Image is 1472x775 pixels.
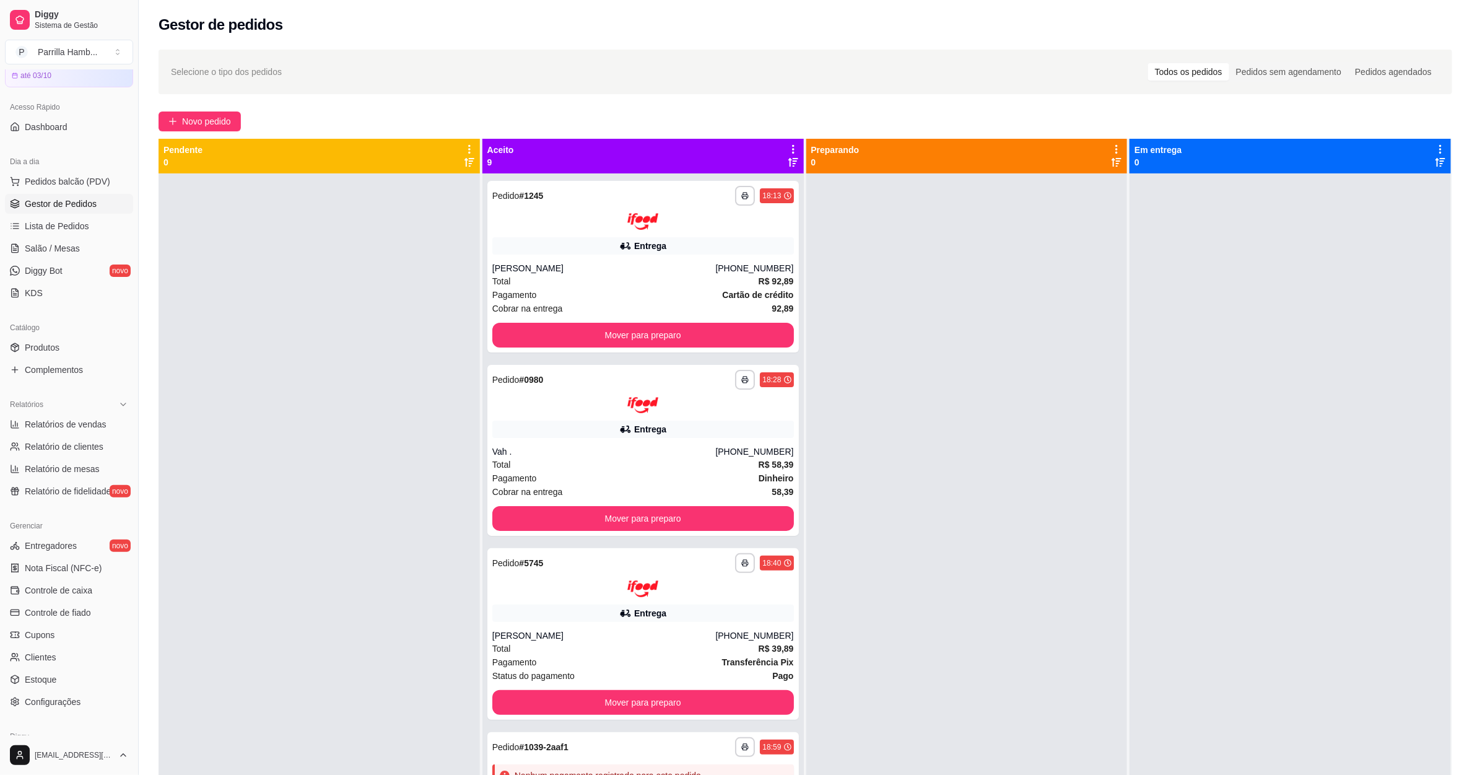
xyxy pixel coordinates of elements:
a: Produtos [5,338,133,357]
p: 0 [1134,156,1182,169]
p: 0 [163,156,203,169]
strong: Pago [772,671,793,681]
strong: R$ 39,89 [759,644,794,654]
img: ifood [627,213,658,230]
div: Pedidos agendados [1348,63,1439,81]
a: Relatórios de vendas [5,414,133,434]
a: DiggySistema de Gestão [5,5,133,35]
button: Select a team [5,40,133,64]
button: Mover para preparo [492,506,794,531]
div: Diggy [5,727,133,747]
a: Clientes [5,647,133,667]
div: Dia a dia [5,152,133,172]
a: Configurações [5,692,133,712]
a: Estoque [5,670,133,690]
strong: Dinheiro [759,473,794,483]
span: Relatórios [10,400,43,409]
a: Diggy Pro + 15até 03/10 [5,52,133,87]
p: 9 [487,156,514,169]
span: Pagamento [492,471,537,485]
a: Controle de fiado [5,603,133,623]
span: Total [492,274,511,288]
p: 0 [811,156,860,169]
div: [PHONE_NUMBER] [715,445,793,458]
span: Relatórios de vendas [25,418,107,431]
span: Salão / Mesas [25,242,80,255]
div: Acesso Rápido [5,97,133,117]
span: Pagamento [492,655,537,669]
span: KDS [25,287,43,299]
p: Preparando [811,144,860,156]
a: Diggy Botnovo [5,261,133,281]
span: P [15,46,28,58]
span: Cobrar na entrega [492,302,563,315]
strong: Transferência Pix [722,657,794,667]
div: [PHONE_NUMBER] [715,262,793,274]
span: Pedidos balcão (PDV) [25,175,110,188]
div: Parrilla Hamb ... [38,46,97,58]
span: Sistema de Gestão [35,20,128,30]
span: Estoque [25,673,56,686]
strong: 58,39 [772,487,793,497]
span: Lista de Pedidos [25,220,89,232]
img: ifood [627,580,658,597]
a: KDS [5,283,133,303]
img: ifood [627,397,658,414]
a: Controle de caixa [5,580,133,600]
span: Cobrar na entrega [492,485,563,499]
span: Pedido [492,375,520,385]
a: Dashboard [5,117,133,137]
span: Pedido [492,742,520,752]
span: plus [168,117,177,126]
strong: # 5745 [519,558,543,568]
div: Gerenciar [5,516,133,536]
span: Pagamento [492,288,537,302]
span: Clientes [25,651,56,663]
span: Nota Fiscal (NFC-e) [25,562,102,574]
div: 18:13 [762,191,781,201]
a: Relatório de mesas [5,459,133,479]
span: Produtos [25,341,59,354]
a: Relatório de clientes [5,437,133,457]
span: Complementos [25,364,83,376]
button: Mover para preparo [492,690,794,715]
p: Pendente [163,144,203,156]
div: 18:40 [762,558,781,568]
strong: R$ 58,39 [759,460,794,470]
div: [PHONE_NUMBER] [715,629,793,642]
h2: Gestor de pedidos [159,15,283,35]
div: Entrega [634,240,666,252]
a: Salão / Mesas [5,239,133,258]
div: Pedidos sem agendamento [1229,63,1348,81]
span: Relatório de fidelidade [25,485,111,497]
button: Mover para preparo [492,323,794,348]
div: Entrega [634,423,666,436]
span: Controle de caixa [25,584,92,597]
strong: # 1245 [519,191,543,201]
span: Diggy Bot [25,265,63,277]
span: [EMAIL_ADDRESS][DOMAIN_NAME] [35,750,113,760]
span: Cupons [25,629,54,641]
span: Controle de fiado [25,606,91,619]
div: Catálogo [5,318,133,338]
strong: 92,89 [772,304,793,313]
button: Novo pedido [159,112,241,131]
span: Novo pedido [182,115,231,128]
p: Em entrega [1134,144,1182,156]
button: [EMAIL_ADDRESS][DOMAIN_NAME] [5,740,133,770]
span: Diggy [35,9,128,20]
article: até 03/10 [20,71,51,81]
a: Nota Fiscal (NFC-e) [5,558,133,578]
span: Dashboard [25,121,68,133]
span: Relatório de mesas [25,463,100,475]
span: Entregadores [25,540,77,552]
a: Lista de Pedidos [5,216,133,236]
span: Gestor de Pedidos [25,198,97,210]
strong: Cartão de crédito [722,290,793,300]
div: 18:28 [762,375,781,385]
a: Entregadoresnovo [5,536,133,556]
strong: # 1039-2aaf1 [519,742,568,752]
div: Entrega [634,607,666,620]
button: Pedidos balcão (PDV) [5,172,133,191]
a: Relatório de fidelidadenovo [5,481,133,501]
